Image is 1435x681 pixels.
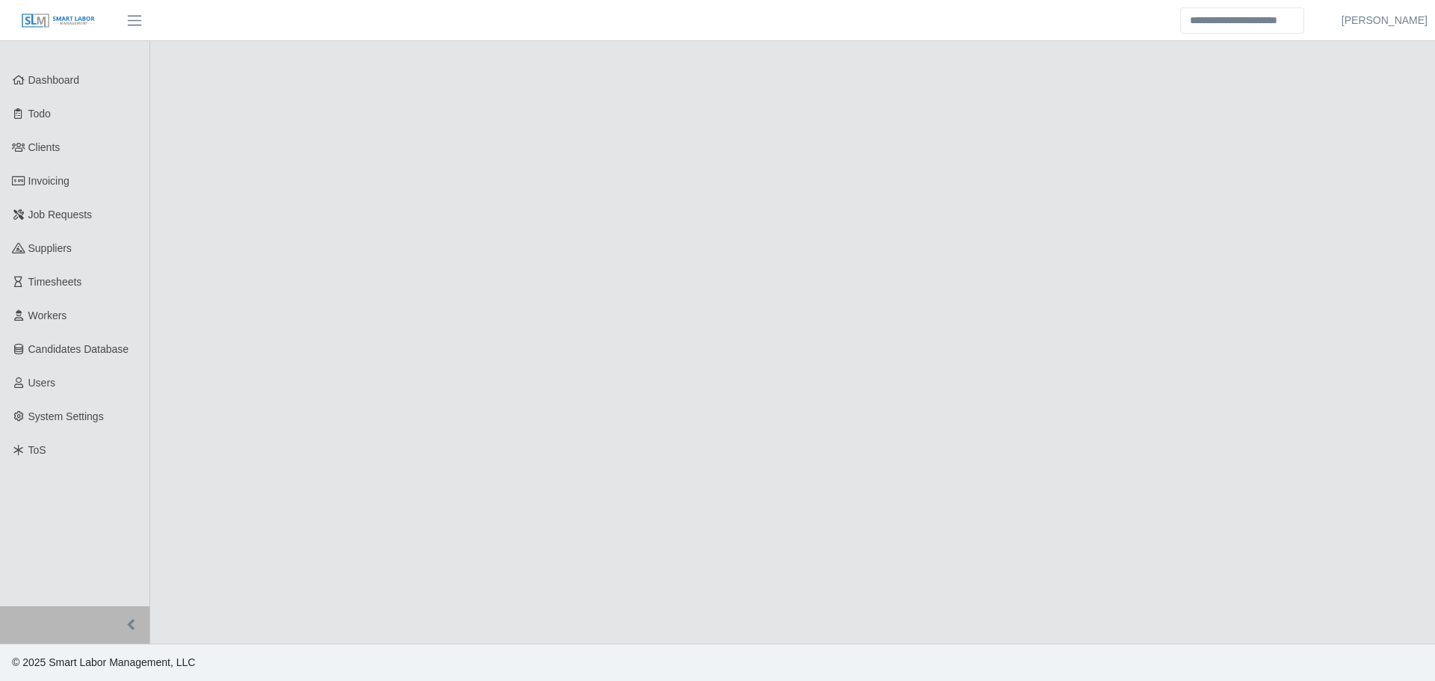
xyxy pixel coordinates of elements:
span: Suppliers [28,242,72,254]
span: Candidates Database [28,343,129,355]
span: Invoicing [28,175,70,187]
a: [PERSON_NAME] [1342,13,1428,28]
span: Users [28,377,56,389]
img: SLM Logo [21,13,96,29]
span: Timesheets [28,276,82,288]
span: Clients [28,141,61,153]
span: Job Requests [28,209,93,221]
span: ToS [28,444,46,456]
span: © 2025 Smart Labor Management, LLC [12,656,195,668]
span: Todo [28,108,51,120]
span: System Settings [28,410,104,422]
input: Search [1180,7,1304,34]
span: Workers [28,309,67,321]
span: Dashboard [28,74,80,86]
